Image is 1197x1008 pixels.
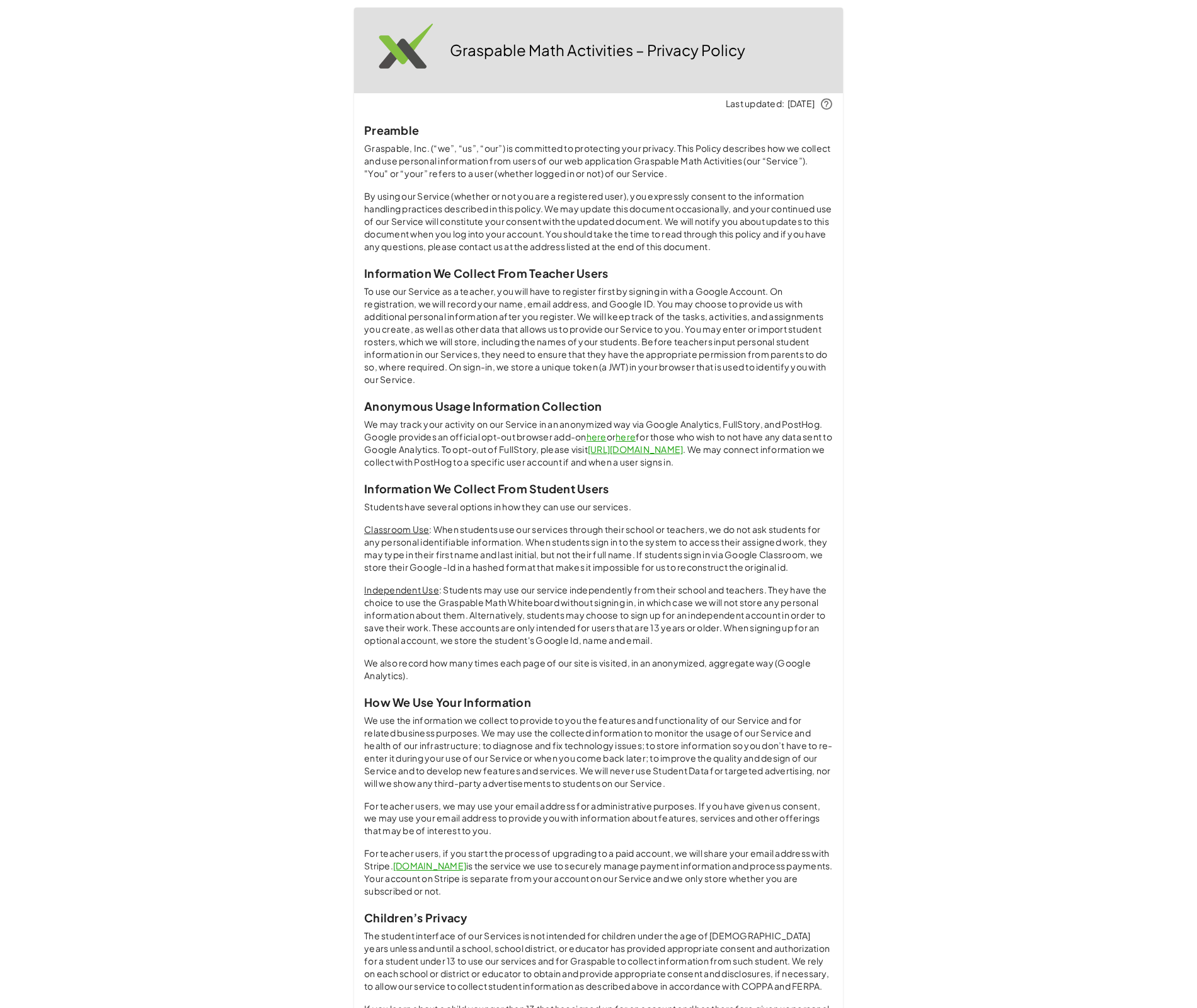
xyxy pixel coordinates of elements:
[364,98,833,110] p: Last updated: [DATE]
[364,190,833,253] p: By using our Service (whether or not you are a registered user), you expressly consent to the inf...
[364,13,440,88] img: gm-logo-CxLEg8GM.svg
[393,860,466,871] a: [DOMAIN_NAME]
[364,123,833,137] h3: Preamble
[364,657,833,682] p: We also record how many times each page of our site is visited, in an anonymized, aggregate way (...
[364,399,833,413] h3: Anonymous Usage Information Collection
[364,266,833,280] h3: Information We Collect From Teacher Users
[364,481,833,496] h3: Information We Collect From Student Users
[364,418,833,469] p: We may track your activity on our Service in an anonymized way via Google Analytics, FullStory, a...
[364,501,833,513] p: Students have several options in how they can use our services.
[364,524,833,574] p: : When students use our services through their school or teachers, we do not ask students for any...
[364,584,833,647] p: : Students may use our service independently from their school and teachers. They have the choice...
[364,285,833,386] p: To use our Service as a teacher, you will have to register first by signing in with a Google Acco...
[587,431,607,442] a: here
[364,930,833,993] p: The student interface of our Services is not intended for children under the age of [DEMOGRAPHIC_...
[364,714,833,790] p: We use the information we collect to provide to you the features and functionality of our Service...
[364,910,833,925] h3: Children’s Privacy
[364,847,833,898] p: For teacher users, if you start the process of upgrading to a paid account, we will share your em...
[364,584,439,595] span: Independent Use
[616,431,636,442] a: here
[364,524,429,535] span: Classroom Use
[364,800,833,838] p: For teacher users, we may use your email address for administrative purposes. If you have given u...
[354,8,843,93] div: Graspable Math Activities – Privacy Policy
[364,695,833,709] h3: How We Use Your Information
[364,142,833,180] p: Graspable, Inc. (“we”, “us”, “our”) is committed to protecting your privacy. This Policy describe...
[588,444,684,455] a: [URL][DOMAIN_NAME]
